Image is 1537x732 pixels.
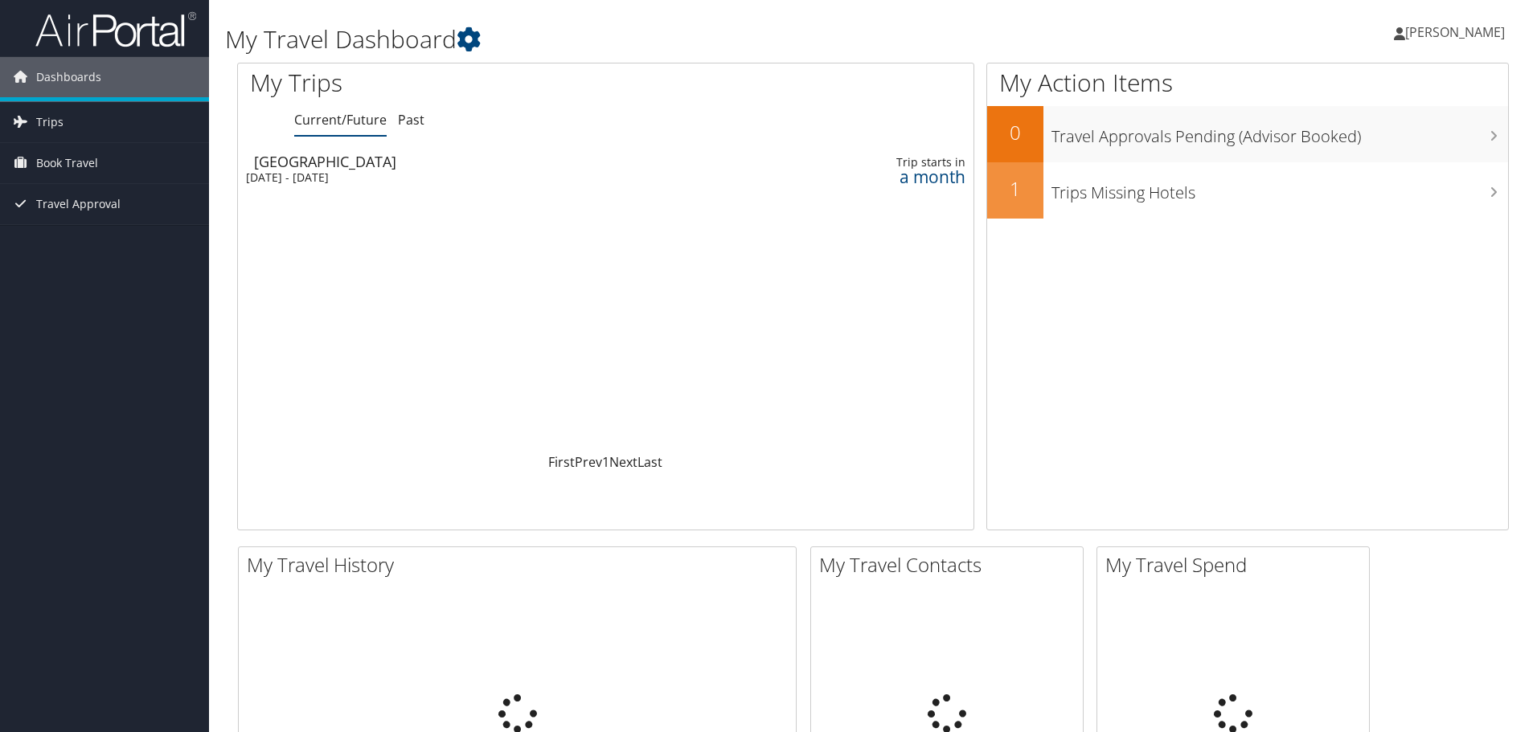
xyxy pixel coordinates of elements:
a: [PERSON_NAME] [1394,8,1521,56]
a: Prev [575,453,602,471]
h2: My Travel History [247,551,796,579]
div: [GEOGRAPHIC_DATA] [254,154,716,169]
img: airportal-logo.png [35,10,196,48]
div: a month [805,170,965,184]
span: [PERSON_NAME] [1405,23,1505,41]
a: 1Trips Missing Hotels [987,162,1508,219]
span: Trips [36,102,64,142]
a: 1 [602,453,609,471]
a: 0Travel Approvals Pending (Advisor Booked) [987,106,1508,162]
a: Next [609,453,637,471]
a: First [548,453,575,471]
h2: My Travel Contacts [819,551,1083,579]
span: Travel Approval [36,184,121,224]
a: Last [637,453,662,471]
h1: My Trips [250,66,655,100]
h2: 1 [987,175,1043,202]
span: Dashboards [36,57,101,97]
a: Past [398,111,424,129]
h1: My Action Items [987,66,1508,100]
h3: Trips Missing Hotels [1051,174,1508,204]
div: [DATE] - [DATE] [246,170,708,185]
h1: My Travel Dashboard [225,22,1089,56]
h3: Travel Approvals Pending (Advisor Booked) [1051,117,1508,148]
h2: My Travel Spend [1105,551,1369,579]
span: Book Travel [36,143,98,183]
a: Current/Future [294,111,387,129]
div: Trip starts in [805,155,965,170]
h2: 0 [987,119,1043,146]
